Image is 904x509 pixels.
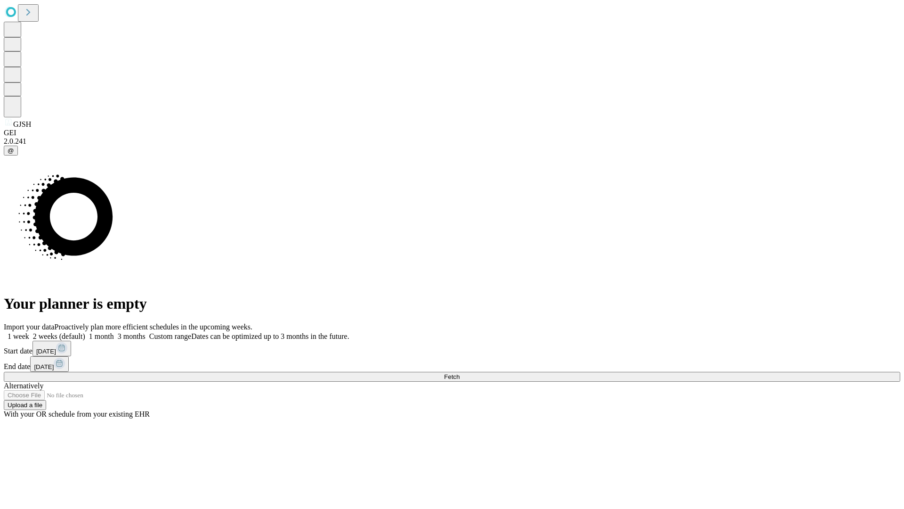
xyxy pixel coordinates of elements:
span: 1 month [89,332,114,340]
span: @ [8,147,14,154]
span: GJSH [13,120,31,128]
span: With your OR schedule from your existing EHR [4,410,150,418]
span: Alternatively [4,382,43,390]
button: @ [4,146,18,156]
span: 1 week [8,332,29,340]
span: Custom range [149,332,191,340]
div: 2.0.241 [4,137,900,146]
button: [DATE] [32,341,71,356]
span: Proactively plan more efficient schedules in the upcoming weeks. [55,323,252,331]
button: [DATE] [30,356,69,372]
span: Dates can be optimized up to 3 months in the future. [191,332,349,340]
span: Fetch [444,373,460,380]
div: Start date [4,341,900,356]
span: 2 weeks (default) [33,332,85,340]
button: Fetch [4,372,900,382]
span: [DATE] [34,363,54,370]
span: 3 months [118,332,145,340]
button: Upload a file [4,400,46,410]
div: GEI [4,129,900,137]
span: Import your data [4,323,55,331]
span: [DATE] [36,348,56,355]
div: End date [4,356,900,372]
h1: Your planner is empty [4,295,900,312]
